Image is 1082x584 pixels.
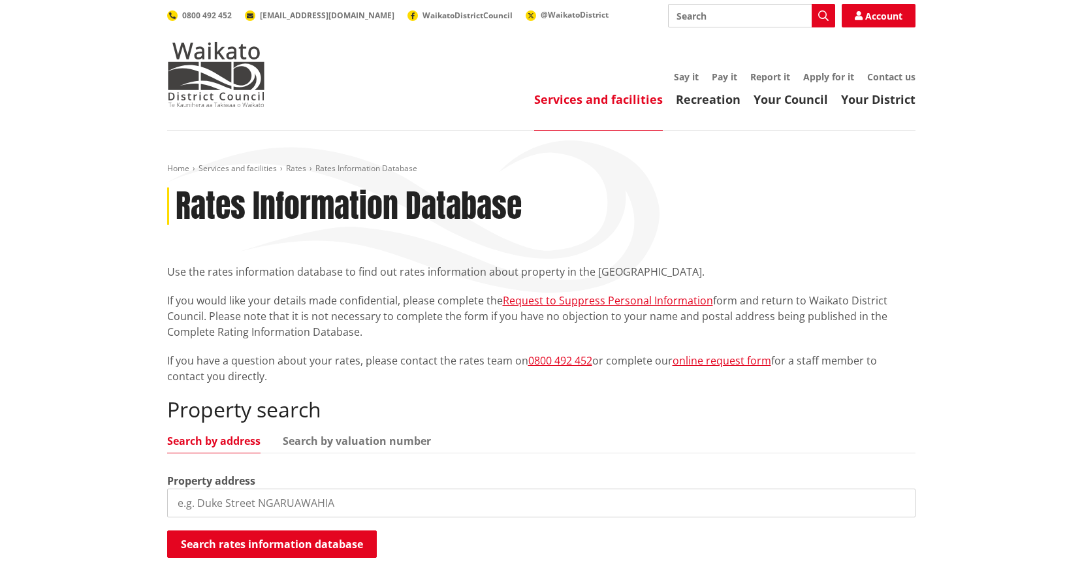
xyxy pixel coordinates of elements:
[712,71,737,83] a: Pay it
[668,4,835,27] input: Search input
[803,71,854,83] a: Apply for it
[528,353,592,368] a: 0800 492 452
[182,10,232,21] span: 0800 492 452
[534,91,663,107] a: Services and facilities
[673,353,771,368] a: online request form
[260,10,394,21] span: [EMAIL_ADDRESS][DOMAIN_NAME]
[407,10,513,21] a: WaikatoDistrictCouncil
[750,71,790,83] a: Report it
[176,187,522,225] h1: Rates Information Database
[286,163,306,174] a: Rates
[167,436,261,446] a: Search by address
[167,10,232,21] a: 0800 492 452
[315,163,417,174] span: Rates Information Database
[167,42,265,107] img: Waikato District Council - Te Kaunihera aa Takiwaa o Waikato
[283,436,431,446] a: Search by valuation number
[167,530,377,558] button: Search rates information database
[674,71,699,83] a: Say it
[526,9,609,20] a: @WaikatoDistrict
[167,163,915,174] nav: breadcrumb
[167,473,255,489] label: Property address
[199,163,277,174] a: Services and facilities
[676,91,740,107] a: Recreation
[842,4,915,27] a: Account
[167,489,915,517] input: e.g. Duke Street NGARUAWAHIA
[167,397,915,422] h2: Property search
[503,293,713,308] a: Request to Suppress Personal Information
[867,71,915,83] a: Contact us
[245,10,394,21] a: [EMAIL_ADDRESS][DOMAIN_NAME]
[422,10,513,21] span: WaikatoDistrictCouncil
[1022,529,1069,576] iframe: Messenger Launcher
[167,293,915,340] p: If you would like your details made confidential, please complete the form and return to Waikato ...
[167,163,189,174] a: Home
[841,91,915,107] a: Your District
[167,264,915,280] p: Use the rates information database to find out rates information about property in the [GEOGRAPHI...
[754,91,828,107] a: Your Council
[541,9,609,20] span: @WaikatoDistrict
[167,353,915,384] p: If you have a question about your rates, please contact the rates team on or complete our for a s...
